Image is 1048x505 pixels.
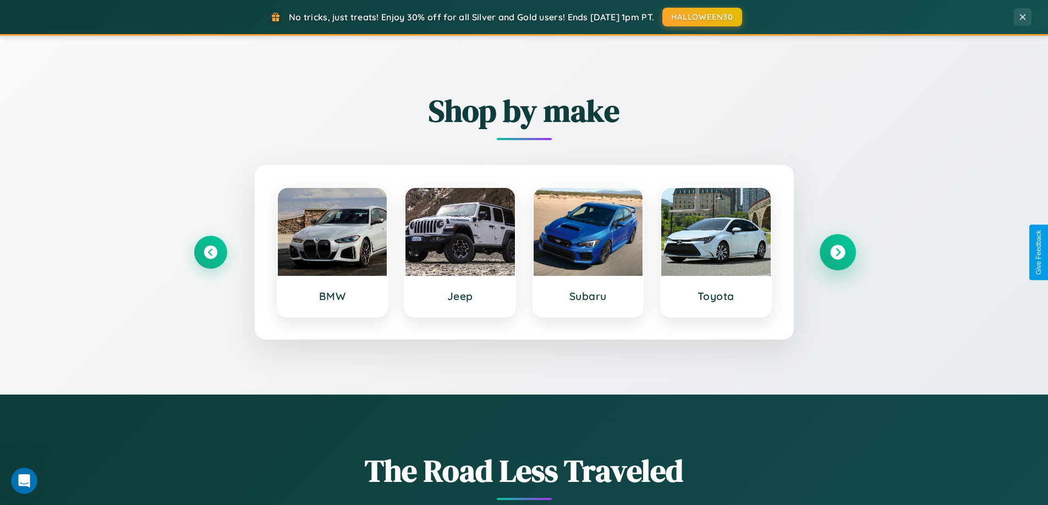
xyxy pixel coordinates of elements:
iframe: Intercom live chat [11,468,37,494]
button: HALLOWEEN30 [662,8,742,26]
span: No tricks, just treats! Enjoy 30% off for all Silver and Gold users! Ends [DATE] 1pm PT. [289,12,654,23]
h3: Toyota [672,290,760,303]
h3: BMW [289,290,376,303]
h1: The Road Less Traveled [194,449,854,492]
h3: Subaru [545,290,632,303]
h3: Jeep [416,290,504,303]
div: Give Feedback [1035,230,1042,275]
h2: Shop by make [194,90,854,132]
